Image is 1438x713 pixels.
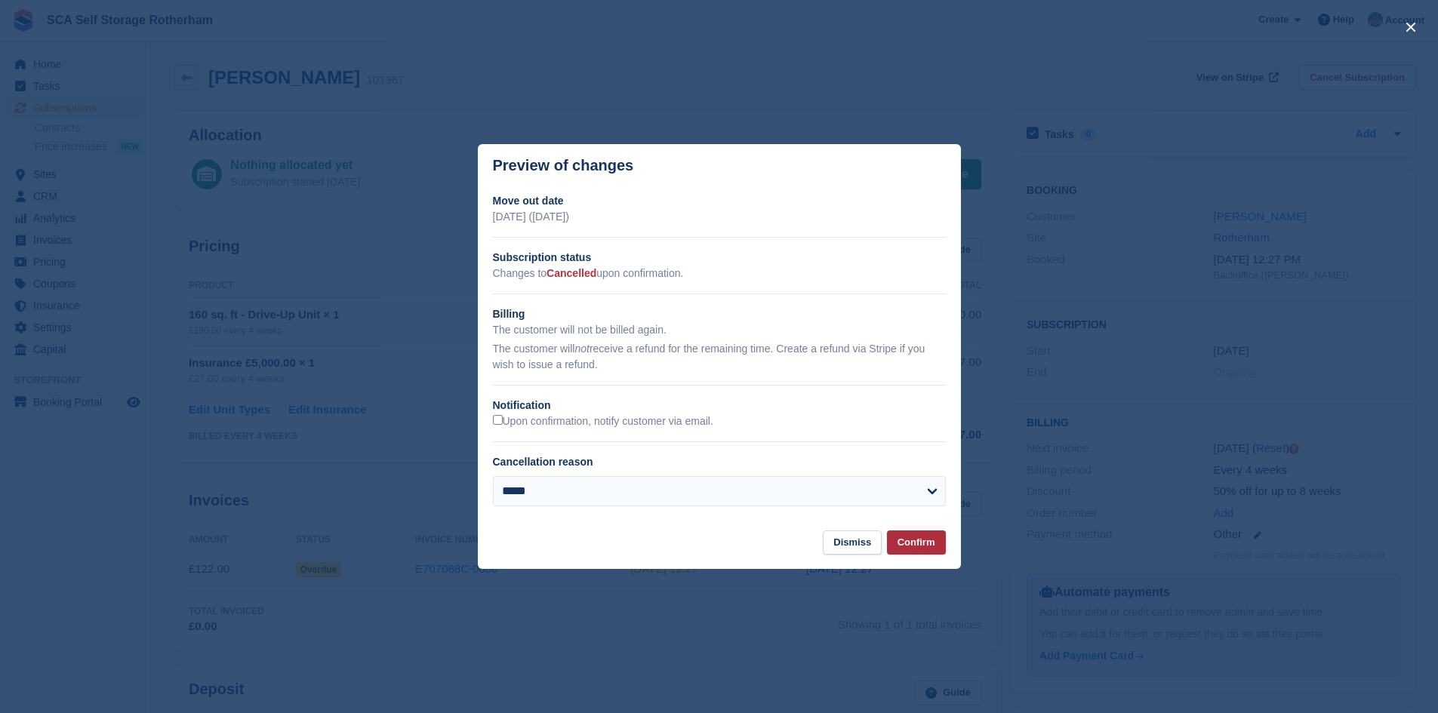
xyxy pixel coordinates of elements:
[493,415,503,425] input: Upon confirmation, notify customer via email.
[547,267,596,279] span: Cancelled
[493,193,946,209] h2: Move out date
[1399,15,1423,39] button: close
[493,250,946,266] h2: Subscription status
[493,209,946,225] p: [DATE] ([DATE])
[493,306,946,322] h2: Billing
[574,343,589,355] em: not
[823,530,882,555] button: Dismiss
[493,398,946,413] h2: Notification
[493,322,946,338] p: The customer will not be billed again.
[493,415,713,429] label: Upon confirmation, notify customer via email.
[493,341,946,373] p: The customer will receive a refund for the remaining time. Create a refund via Stripe if you wish...
[887,530,946,555] button: Confirm
[493,157,634,174] p: Preview of changes
[493,456,593,468] label: Cancellation reason
[493,266,946,281] p: Changes to upon confirmation.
